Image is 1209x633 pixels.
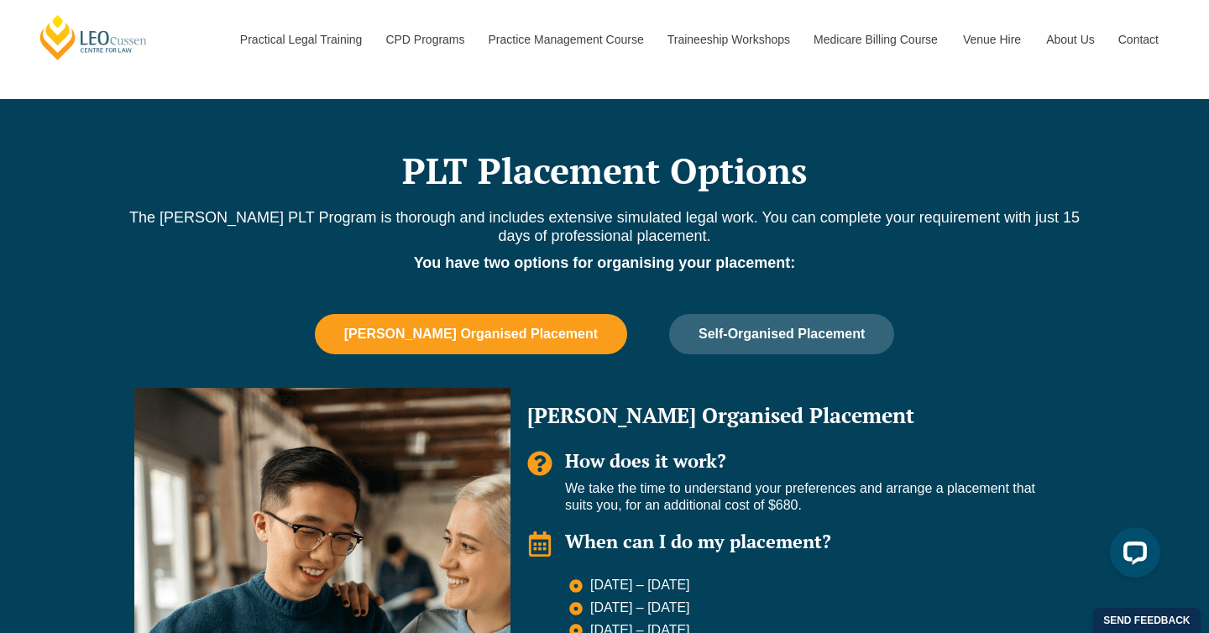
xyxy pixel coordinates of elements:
[1096,521,1167,591] iframe: LiveChat chat widget
[801,3,950,76] a: Medicare Billing Course
[126,149,1083,191] h2: PLT Placement Options
[373,3,475,76] a: CPD Programs
[586,577,690,594] span: [DATE] – [DATE]
[228,3,374,76] a: Practical Legal Training
[565,529,831,553] span: When can I do my placement?
[126,208,1083,245] p: The [PERSON_NAME] PLT Program is thorough and includes extensive simulated legal work. You can co...
[38,13,149,61] a: [PERSON_NAME] Centre for Law
[699,327,865,342] span: Self-Organised Placement
[476,3,655,76] a: Practice Management Course
[1034,3,1106,76] a: About Us
[950,3,1034,76] a: Venue Hire
[344,327,598,342] span: [PERSON_NAME] Organised Placement
[565,480,1058,515] p: We take the time to understand your preferences and arrange a placement that suits you, for an ad...
[1106,3,1171,76] a: Contact
[527,405,1058,426] h2: [PERSON_NAME] Organised Placement
[586,599,690,617] span: [DATE] – [DATE]
[655,3,801,76] a: Traineeship Workshops
[565,448,726,473] span: How does it work?
[414,254,796,271] strong: You have two options for organising your placement:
